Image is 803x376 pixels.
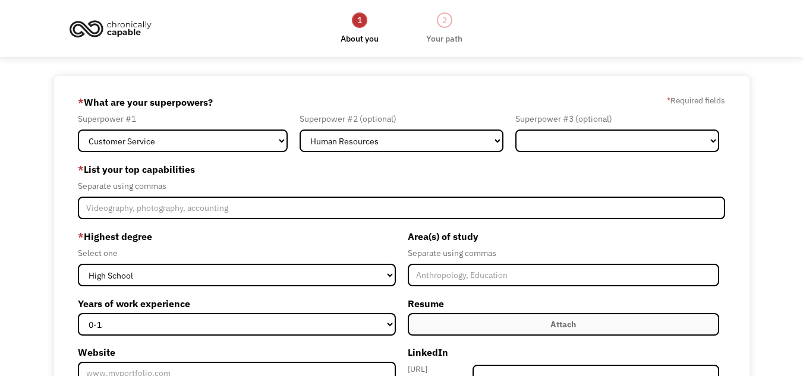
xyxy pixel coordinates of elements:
label: Resume [408,294,719,313]
input: Anthropology, Education [408,264,719,286]
div: About you [341,31,379,46]
label: LinkedIn [408,343,719,362]
a: 1About you [341,11,379,46]
a: 2Your path [426,11,462,46]
div: Separate using commas [408,246,719,260]
label: Highest degree [78,227,395,246]
div: Superpower #1 [78,112,288,126]
input: Videography, photography, accounting [78,197,725,219]
div: 2 [437,12,452,28]
div: Attach [550,317,576,331]
div: Superpower #2 (optional) [300,112,503,126]
label: Required fields [667,93,725,108]
label: What are your superpowers? [78,93,213,112]
label: Years of work experience [78,294,395,313]
label: Attach [408,313,719,336]
div: Superpower #3 (optional) [515,112,719,126]
div: 1 [352,12,367,28]
div: Your path [426,31,462,46]
div: Separate using commas [78,179,725,193]
label: List your top capabilities [78,160,725,179]
div: Select one [78,246,395,260]
label: Website [78,343,395,362]
img: Chronically Capable logo [66,15,155,42]
label: Area(s) of study [408,227,719,246]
